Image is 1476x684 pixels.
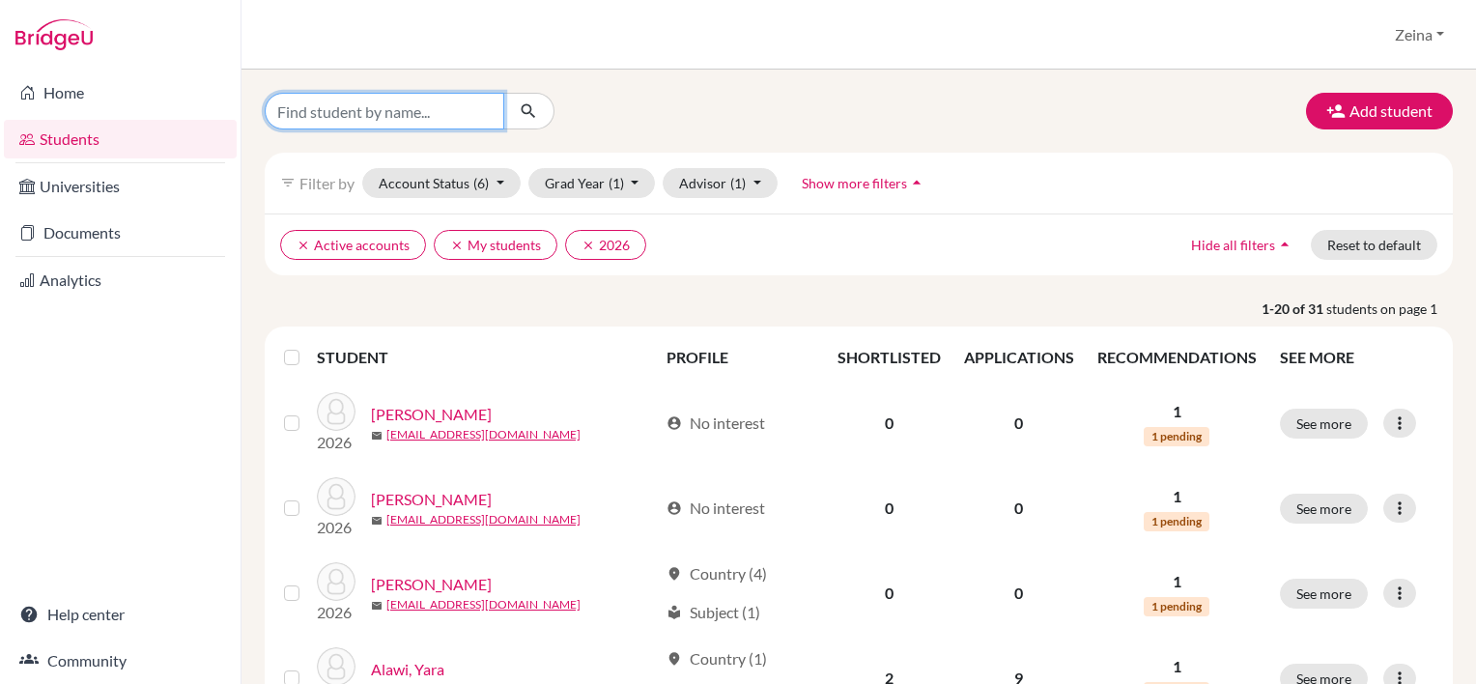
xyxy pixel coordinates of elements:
[15,19,93,50] img: Bridge-U
[4,214,237,252] a: Documents
[371,573,492,596] a: [PERSON_NAME]
[663,168,778,198] button: Advisor(1)
[280,230,426,260] button: clearActive accounts
[1175,230,1311,260] button: Hide all filtersarrow_drop_up
[1097,570,1257,593] p: 1
[4,641,237,680] a: Community
[667,605,682,620] span: local_library
[1306,93,1453,129] button: Add student
[1326,299,1453,319] span: students on page 1
[297,239,310,252] i: clear
[826,551,952,636] td: 0
[4,595,237,634] a: Help center
[667,562,767,585] div: Country (4)
[565,230,646,260] button: clear2026
[1275,235,1294,254] i: arrow_drop_up
[317,562,355,601] img: Al Assal, Mohamed
[434,230,557,260] button: clearMy students
[952,551,1086,636] td: 0
[1280,494,1368,524] button: See more
[1144,427,1209,446] span: 1 pending
[299,174,355,192] span: Filter by
[826,381,952,466] td: 0
[386,596,581,613] a: [EMAIL_ADDRESS][DOMAIN_NAME]
[1097,655,1257,678] p: 1
[907,173,926,192] i: arrow_drop_up
[667,566,682,582] span: location_on
[952,334,1086,381] th: APPLICATIONS
[1280,579,1368,609] button: See more
[1144,597,1209,616] span: 1 pending
[371,403,492,426] a: [PERSON_NAME]
[1191,237,1275,253] span: Hide all filters
[1097,400,1257,423] p: 1
[655,334,826,381] th: PROFILE
[667,412,765,435] div: No interest
[317,392,355,431] img: Abdel Malak, Mathew
[1268,334,1445,381] th: SEE MORE
[1144,512,1209,531] span: 1 pending
[667,415,682,431] span: account_circle
[785,168,943,198] button: Show more filtersarrow_drop_up
[952,466,1086,551] td: 0
[4,167,237,206] a: Universities
[371,430,383,442] span: mail
[4,261,237,299] a: Analytics
[317,601,355,624] p: 2026
[371,600,383,612] span: mail
[386,511,581,528] a: [EMAIL_ADDRESS][DOMAIN_NAME]
[317,334,655,381] th: STUDENT
[317,516,355,539] p: 2026
[952,381,1086,466] td: 0
[802,175,907,191] span: Show more filters
[371,515,383,527] span: mail
[667,647,767,670] div: Country (1)
[473,175,489,191] span: (6)
[667,500,682,516] span: account_circle
[4,73,237,112] a: Home
[362,168,521,198] button: Account Status(6)
[265,93,504,129] input: Find student by name...
[1311,230,1437,260] button: Reset to default
[826,466,952,551] td: 0
[371,658,444,681] a: Alawi, Yara
[528,168,656,198] button: Grad Year(1)
[386,426,581,443] a: [EMAIL_ADDRESS][DOMAIN_NAME]
[317,477,355,516] img: Abiera, Enzo
[4,120,237,158] a: Students
[667,651,682,667] span: location_on
[667,601,760,624] div: Subject (1)
[450,239,464,252] i: clear
[280,175,296,190] i: filter_list
[582,239,595,252] i: clear
[730,175,746,191] span: (1)
[667,497,765,520] div: No interest
[1086,334,1268,381] th: RECOMMENDATIONS
[1386,16,1453,53] button: Zeina
[1280,409,1368,439] button: See more
[1262,299,1326,319] strong: 1-20 of 31
[609,175,624,191] span: (1)
[371,488,492,511] a: [PERSON_NAME]
[317,431,355,454] p: 2026
[826,334,952,381] th: SHORTLISTED
[1097,485,1257,508] p: 1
